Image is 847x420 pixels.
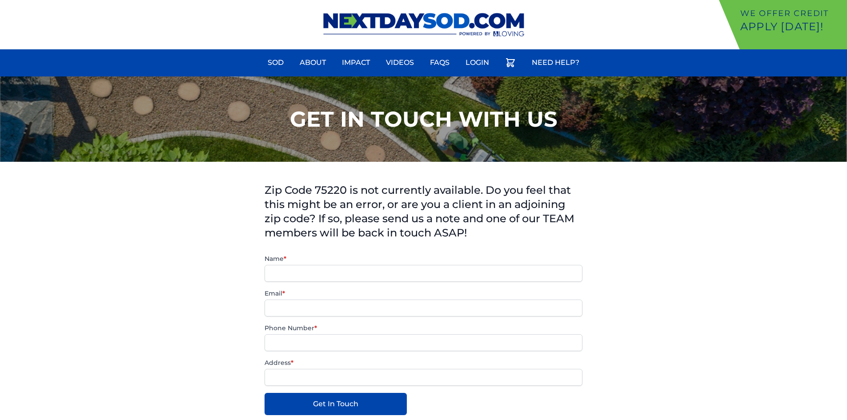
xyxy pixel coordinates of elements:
a: Impact [337,52,375,73]
p: We offer Credit [740,7,843,20]
a: Need Help? [526,52,585,73]
label: Name [265,254,582,263]
p: Apply [DATE]! [740,20,843,34]
button: Get In Touch [265,393,407,415]
label: Phone Number [265,324,582,332]
a: About [294,52,331,73]
label: Email [265,289,582,298]
a: FAQs [425,52,455,73]
h3: Zip Code 75220 is not currently available. Do you feel that this might be an error, or are you a ... [265,183,582,240]
label: Address [265,358,582,367]
h1: Get In Touch With Us [290,108,558,130]
a: Sod [262,52,289,73]
a: Login [460,52,494,73]
a: Videos [381,52,419,73]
